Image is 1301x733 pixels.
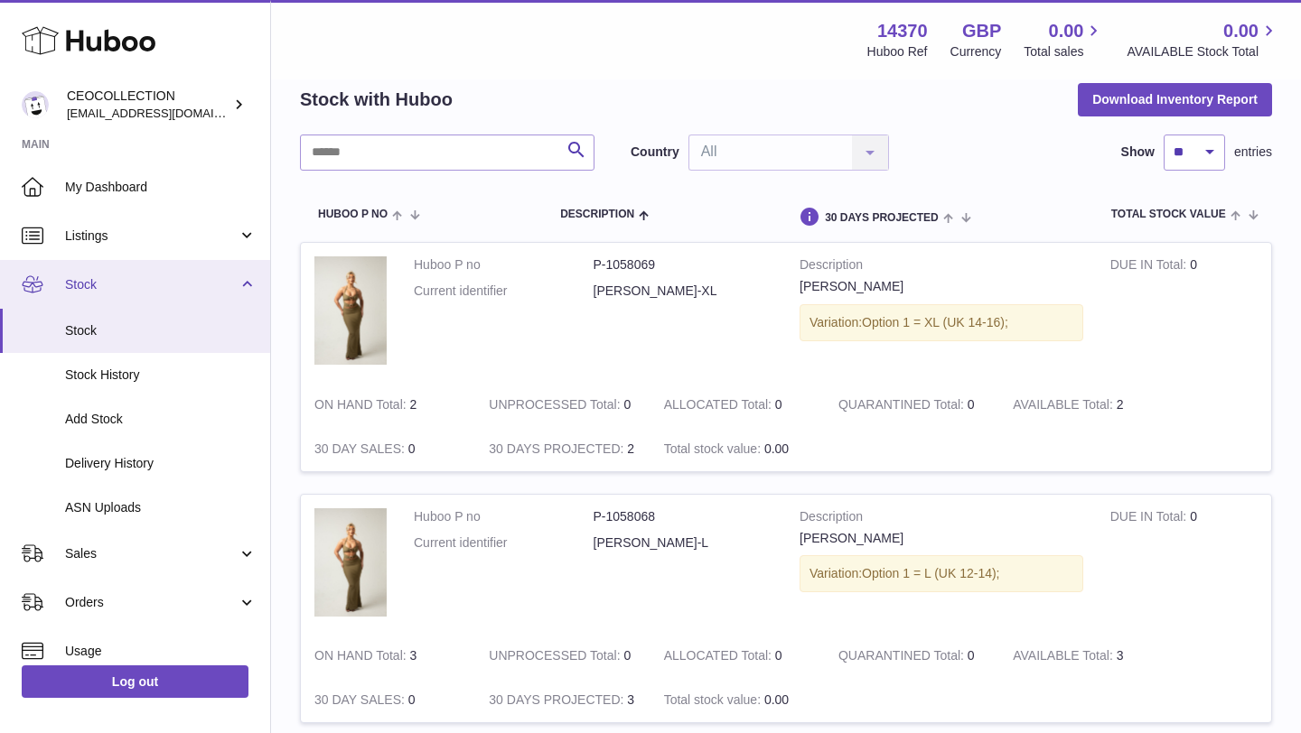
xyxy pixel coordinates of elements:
div: [PERSON_NAME] [800,278,1083,295]
a: Log out [22,665,248,698]
dd: P-1058068 [594,508,773,525]
a: 0.00 Total sales [1024,19,1104,60]
span: [EMAIL_ADDRESS][DOMAIN_NAME] [67,106,266,120]
span: 0.00 [764,692,789,707]
dt: Current identifier [414,283,594,300]
div: Variation: [800,555,1083,592]
span: Orders [65,594,238,611]
td: 3 [999,634,1174,678]
strong: ALLOCATED Total [664,397,775,416]
span: 30 DAYS PROJECTED [825,212,939,224]
strong: 30 DAYS PROJECTED [489,692,627,711]
span: Huboo P no [318,209,388,220]
label: Show [1121,144,1155,161]
strong: Total stock value [664,692,764,711]
dt: Current identifier [414,534,594,552]
td: 0 [475,634,650,678]
div: CEOCOLLECTION [67,88,229,122]
dt: Huboo P no [414,256,594,274]
strong: ON HAND Total [314,397,410,416]
strong: Description [800,256,1083,278]
strong: 14370 [877,19,928,43]
dd: [PERSON_NAME]-XL [594,283,773,300]
span: 0 [968,397,975,412]
strong: UNPROCESSED Total [489,648,623,667]
strong: ALLOCATED Total [664,648,775,667]
img: product image [314,256,387,365]
div: [PERSON_NAME] [800,530,1083,547]
strong: QUARANTINED Total [838,648,968,667]
td: 0 [301,678,475,722]
dd: [PERSON_NAME]-L [594,534,773,552]
strong: Total stock value [664,441,764,460]
strong: QUARANTINED Total [838,397,968,416]
span: Delivery History [65,455,257,472]
a: 0.00 AVAILABLE Stock Total [1127,19,1279,60]
span: 0 [968,648,975,663]
img: product image [314,508,387,617]
strong: GBP [962,19,1001,43]
button: Download Inventory Report [1078,83,1272,116]
td: 0 [1097,495,1271,635]
span: Stock [65,276,238,293]
span: Listings [65,227,238,245]
td: 0 [650,634,825,678]
strong: AVAILABLE Total [1013,648,1116,667]
strong: UNPROCESSED Total [489,397,623,416]
label: Country [631,144,679,161]
span: Sales [65,545,238,562]
strong: AVAILABLE Total [1013,397,1116,416]
strong: DUE IN Total [1110,509,1190,528]
span: Stock History [65,366,257,384]
span: AVAILABLE Stock Total [1127,43,1279,60]
dt: Huboo P no [414,508,594,525]
td: 3 [475,678,650,722]
td: 0 [1097,243,1271,383]
td: 0 [650,383,825,427]
span: entries [1234,144,1272,161]
span: Total stock value [1111,209,1226,220]
span: Usage [65,643,257,660]
span: My Dashboard [65,179,257,196]
span: Option 1 = XL (UK 14-16); [862,315,1008,329]
strong: ON HAND Total [314,648,410,667]
div: Currency [950,43,1002,60]
dd: P-1058069 [594,256,773,274]
span: 0.00 [1223,19,1259,43]
img: jferguson@ceocollection.co.uk [22,91,49,118]
span: Total sales [1024,43,1104,60]
strong: 30 DAYS PROJECTED [489,441,627,460]
td: 3 [301,634,475,678]
td: 2 [301,383,475,427]
strong: DUE IN Total [1110,257,1190,276]
span: Add Stock [65,411,257,428]
span: ASN Uploads [65,499,257,516]
div: Huboo Ref [867,43,928,60]
strong: 30 DAY SALES [314,692,408,711]
span: Option 1 = L (UK 12-14); [862,566,999,580]
strong: 30 DAY SALES [314,441,408,460]
td: 2 [475,427,650,471]
td: 0 [475,383,650,427]
h2: Stock with Huboo [300,88,453,112]
td: 2 [999,383,1174,427]
span: Description [560,209,634,220]
span: 0.00 [1049,19,1084,43]
strong: Description [800,508,1083,530]
span: 0.00 [764,441,789,456]
div: Variation: [800,304,1083,341]
td: 0 [301,427,475,471]
span: Stock [65,322,257,339]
